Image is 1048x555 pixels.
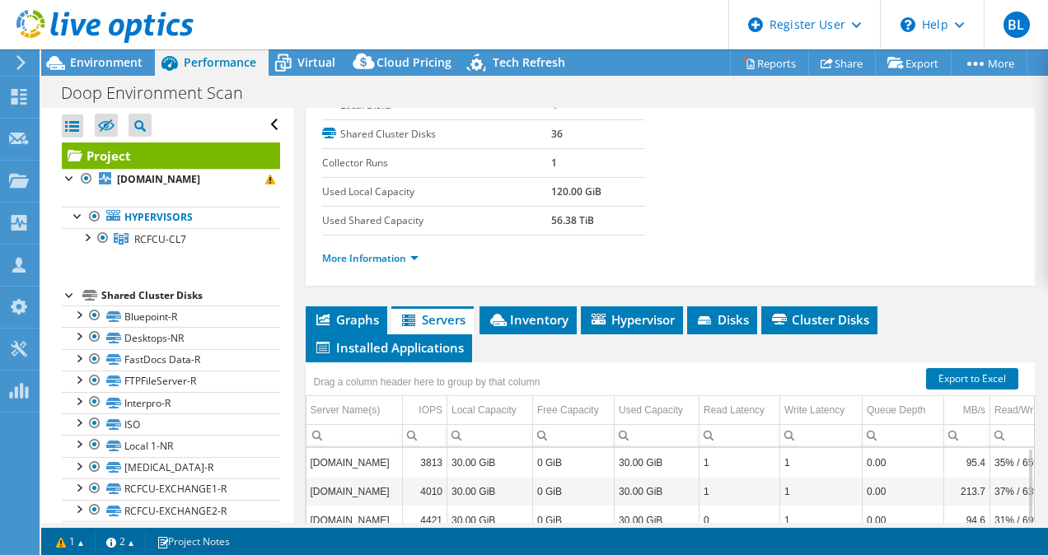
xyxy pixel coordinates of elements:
[62,435,280,456] a: Local 1-NR
[62,392,280,413] a: Interpro-R
[875,50,952,76] a: Export
[863,506,944,534] td: Column Queue Depth, Value 0.00
[403,424,447,446] td: Column IOPS, Filter cell
[901,17,915,32] svg: \n
[589,311,675,328] span: Hypervisor
[551,98,557,112] b: 4
[62,413,280,435] a: ISO
[447,448,533,477] td: Column Local Capacity, Value 30.00 GiB
[62,228,280,250] a: RCFCU-CL7
[699,477,780,506] td: Column Read Latency, Value 1
[780,506,863,534] td: Column Write Latency, Value 1
[322,212,551,229] label: Used Shared Capacity
[615,477,699,506] td: Column Used Capacity, Value 30.00 GiB
[447,424,533,446] td: Column Local Capacity, Filter cell
[62,305,280,327] a: Bluepoint-R
[863,396,944,425] td: Queue Depth Column
[808,50,876,76] a: Share
[863,448,944,477] td: Column Queue Depth, Value 0.00
[780,448,863,477] td: Column Write Latency, Value 1
[699,506,780,534] td: Column Read Latency, Value 0
[944,477,990,506] td: Column MB/s, Value 213.7
[403,506,447,534] td: Column IOPS, Value 4421
[615,396,699,425] td: Used Capacity Column
[770,311,869,328] span: Cluster Disks
[314,339,464,356] span: Installed Applications
[699,448,780,477] td: Column Read Latency, Value 1
[699,424,780,446] td: Column Read Latency, Filter cell
[419,400,442,420] div: IOPS
[447,396,533,425] td: Local Capacity Column
[117,172,200,186] b: [DOMAIN_NAME]
[44,531,96,552] a: 1
[322,126,551,142] label: Shared Cluster Disks
[62,521,280,543] a: ESXSyslog-NR
[314,311,379,328] span: Graphs
[704,400,765,420] div: Read Latency
[695,311,749,328] span: Disks
[533,506,615,534] td: Column Free Capacity, Value 0 GiB
[322,155,551,171] label: Collector Runs
[944,448,990,477] td: Column MB/s, Value 95.4
[615,506,699,534] td: Column Used Capacity, Value 30.00 GiB
[306,506,403,534] td: Column Server Name(s), Value rcfcu-esx9.wcta.com
[944,506,990,534] td: Column MB/s, Value 94.6
[447,506,533,534] td: Column Local Capacity, Value 30.00 GiB
[62,327,280,348] a: Desktops-NR
[944,396,990,425] td: MB/s Column
[963,400,985,420] div: MB/s
[145,531,241,552] a: Project Notes
[780,396,863,425] td: Write Latency Column
[322,251,419,265] a: More Information
[403,448,447,477] td: Column IOPS, Value 3813
[699,396,780,425] td: Read Latency Column
[62,349,280,371] a: FastDocs Data-R
[62,457,280,478] a: [MEDICAL_DATA]-R
[447,477,533,506] td: Column Local Capacity, Value 30.00 GiB
[306,424,403,446] td: Column Server Name(s), Filter cell
[306,448,403,477] td: Column Server Name(s), Value rcfcu-esx6.wcta.com
[619,400,683,420] div: Used Capacity
[377,54,451,70] span: Cloud Pricing
[867,400,925,420] div: Queue Depth
[62,169,280,190] a: [DOMAIN_NAME]
[551,184,601,198] b: 120.00 GiB
[537,400,599,420] div: Free Capacity
[951,50,1027,76] a: More
[533,448,615,477] td: Column Free Capacity, Value 0 GiB
[62,478,280,500] a: RCFCU-EXCHANGE1-R
[533,477,615,506] td: Column Free Capacity, Value 0 GiB
[863,424,944,446] td: Column Queue Depth, Filter cell
[322,184,551,200] label: Used Local Capacity
[551,127,563,141] b: 36
[488,311,568,328] span: Inventory
[551,213,594,227] b: 56.38 TiB
[533,396,615,425] td: Free Capacity Column
[311,400,381,420] div: Server Name(s)
[780,477,863,506] td: Column Write Latency, Value 1
[400,311,466,328] span: Servers
[533,424,615,446] td: Column Free Capacity, Filter cell
[926,368,1018,389] a: Export to Excel
[493,54,565,70] span: Tech Refresh
[62,142,280,169] a: Project
[54,84,269,102] h1: Doop Environment Scan
[615,424,699,446] td: Column Used Capacity, Filter cell
[62,207,280,228] a: Hypervisors
[944,424,990,446] td: Column MB/s, Filter cell
[403,477,447,506] td: Column IOPS, Value 4010
[730,50,809,76] a: Reports
[306,477,403,506] td: Column Server Name(s), Value rcfcu-esx8.wcta.com
[306,396,403,425] td: Server Name(s) Column
[134,232,186,246] span: RCFCU-CL7
[1004,12,1030,38] span: BL
[62,500,280,521] a: RCFCU-EXCHANGE2-R
[184,54,256,70] span: Performance
[70,54,143,70] span: Environment
[62,371,280,392] a: FTPFileServer-R
[403,396,447,425] td: IOPS Column
[615,448,699,477] td: Column Used Capacity, Value 30.00 GiB
[297,54,335,70] span: Virtual
[784,400,844,420] div: Write Latency
[101,286,280,305] div: Shared Cluster Disks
